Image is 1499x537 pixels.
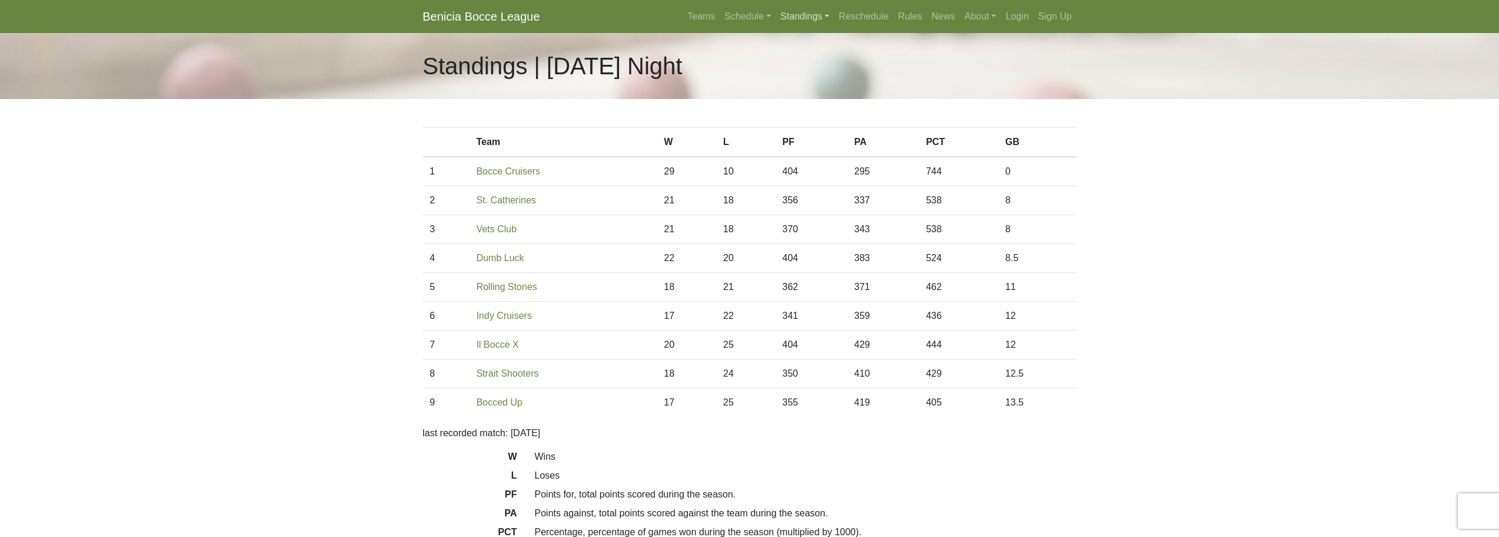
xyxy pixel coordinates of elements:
a: Teams [683,5,720,28]
th: PA [847,128,919,157]
td: 4 [423,244,469,273]
a: Rules [894,5,927,28]
td: 8 [998,186,1077,215]
td: 18 [716,215,776,244]
td: 371 [847,273,919,302]
a: Vets Club [476,224,517,234]
td: 12 [998,302,1077,331]
td: 410 [847,360,919,388]
td: 429 [847,331,919,360]
dd: Loses [526,469,1086,483]
td: 538 [919,215,998,244]
dd: Points against, total points scored against the team during the season. [526,506,1086,520]
td: 7 [423,331,469,360]
td: 419 [847,388,919,417]
td: 8 [998,215,1077,244]
td: 12.5 [998,360,1077,388]
dt: W [414,450,526,469]
dt: L [414,469,526,487]
td: 12 [998,331,1077,360]
dd: Wins [526,450,1086,464]
td: 10 [716,157,776,186]
a: Il Bocce X [476,340,519,350]
td: 18 [657,273,716,302]
td: 21 [657,186,716,215]
a: Benicia Bocce League [423,5,540,28]
td: 356 [775,186,847,215]
td: 295 [847,157,919,186]
td: 17 [657,388,716,417]
td: 341 [775,302,847,331]
a: News [927,5,960,28]
td: 524 [919,244,998,273]
th: PF [775,128,847,157]
a: Bocce Cruisers [476,166,540,176]
td: 25 [716,331,776,360]
td: 5 [423,273,469,302]
th: L [716,128,776,157]
td: 359 [847,302,919,331]
td: 405 [919,388,998,417]
dt: PF [414,487,526,506]
th: Team [469,128,657,157]
p: last recorded match: [DATE] [423,426,1077,440]
td: 18 [657,360,716,388]
td: 462 [919,273,998,302]
td: 362 [775,273,847,302]
td: 22 [657,244,716,273]
a: Sign Up [1034,5,1077,28]
a: Strait Shooters [476,368,539,378]
td: 404 [775,331,847,360]
a: Dumb Luck [476,253,524,263]
th: GB [998,128,1077,157]
td: 343 [847,215,919,244]
td: 429 [919,360,998,388]
td: 1 [423,157,469,186]
a: Bocced Up [476,397,522,407]
td: 8.5 [998,244,1077,273]
dt: PA [414,506,526,525]
td: 538 [919,186,998,215]
td: 20 [657,331,716,360]
td: 18 [716,186,776,215]
td: 11 [998,273,1077,302]
a: Standings [776,5,834,28]
td: 2 [423,186,469,215]
td: 8 [423,360,469,388]
td: 436 [919,302,998,331]
th: PCT [919,128,998,157]
td: 25 [716,388,776,417]
td: 383 [847,244,919,273]
dd: Points for, total points scored during the season. [526,487,1086,502]
td: 404 [775,157,847,186]
a: St. Catherines [476,195,536,205]
td: 350 [775,360,847,388]
a: Schedule [720,5,776,28]
td: 21 [716,273,776,302]
h1: Standings | [DATE] Night [423,52,683,80]
td: 3 [423,215,469,244]
td: 9 [423,388,469,417]
td: 355 [775,388,847,417]
td: 744 [919,157,998,186]
a: Reschedule [834,5,894,28]
td: 24 [716,360,776,388]
a: Rolling Stones [476,282,537,292]
td: 6 [423,302,469,331]
td: 20 [716,244,776,273]
td: 370 [775,215,847,244]
td: 17 [657,302,716,331]
td: 337 [847,186,919,215]
a: About [960,5,1001,28]
a: Indy Cruisers [476,311,532,321]
a: Login [1001,5,1033,28]
td: 444 [919,331,998,360]
th: W [657,128,716,157]
td: 0 [998,157,1077,186]
td: 22 [716,302,776,331]
td: 29 [657,157,716,186]
td: 404 [775,244,847,273]
td: 21 [657,215,716,244]
td: 13.5 [998,388,1077,417]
